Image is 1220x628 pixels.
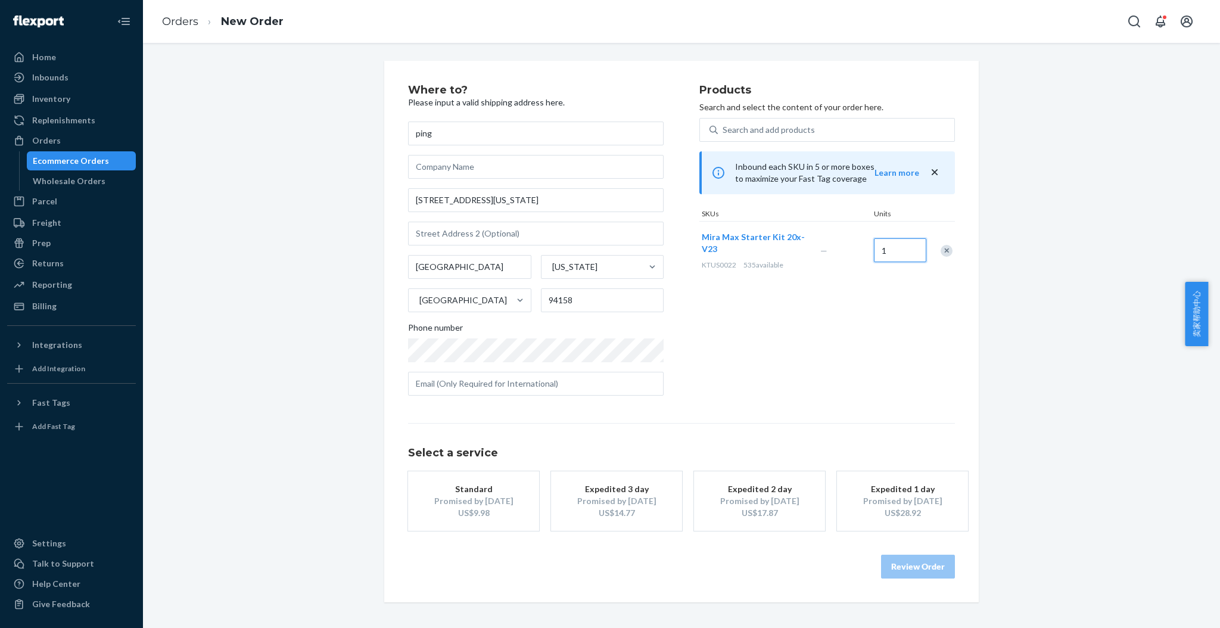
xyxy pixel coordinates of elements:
[32,257,64,269] div: Returns
[941,245,953,257] div: Remove Item
[569,495,664,507] div: Promised by [DATE]
[1149,10,1172,33] button: Open notifications
[551,471,682,531] button: Expedited 3 dayPromised by [DATE]US$14.77
[32,51,56,63] div: Home
[152,4,293,39] ol: breadcrumbs
[7,595,136,614] button: Give Feedback
[712,495,807,507] div: Promised by [DATE]
[32,114,95,126] div: Replenishments
[712,483,807,495] div: Expedited 2 day
[743,260,783,269] span: 535 available
[7,254,136,273] a: Returns
[7,335,136,355] button: Integrations
[418,294,419,306] input: [GEOGRAPHIC_DATA]
[7,192,136,211] a: Parcel
[7,393,136,412] button: Fast Tags
[408,122,664,145] input: First & Last Name
[32,300,57,312] div: Billing
[32,237,51,249] div: Prep
[7,111,136,130] a: Replenishments
[7,554,136,573] a: Talk to Support
[13,15,64,27] img: Flexport logo
[408,85,664,97] h2: Where to?
[27,172,136,191] a: Wholesale Orders
[7,359,136,378] a: Add Integration
[569,483,664,495] div: Expedited 3 day
[7,48,136,67] a: Home
[408,322,463,338] span: Phone number
[551,261,552,273] input: [US_STATE]
[7,213,136,232] a: Freight
[872,209,925,221] div: Units
[408,222,664,245] input: Street Address 2 (Optional)
[408,372,664,396] input: Email (Only Required for International)
[855,495,950,507] div: Promised by [DATE]
[699,85,955,97] h2: Products
[32,71,69,83] div: Inbounds
[820,245,827,256] span: —
[694,471,825,531] button: Expedited 2 dayPromised by [DATE]US$17.87
[408,255,531,279] input: City
[7,534,136,553] a: Settings
[32,397,70,409] div: Fast Tags
[837,471,968,531] button: Expedited 1 dayPromised by [DATE]US$28.92
[426,507,521,519] div: US$9.98
[7,89,136,108] a: Inventory
[419,294,507,306] div: [GEOGRAPHIC_DATA]
[32,363,85,374] div: Add Integration
[881,555,955,579] button: Review Order
[7,234,136,253] a: Prep
[874,167,919,179] button: Learn more
[702,231,806,255] button: Mira Max Starter Kit 20x-V23
[426,483,521,495] div: Standard
[32,339,82,351] div: Integrations
[855,507,950,519] div: US$28.92
[32,279,72,291] div: Reporting
[408,155,664,179] input: Company Name
[32,421,75,431] div: Add Fast Tag
[32,558,94,570] div: Talk to Support
[112,10,136,33] button: Close Navigation
[712,507,807,519] div: US$17.87
[855,483,950,495] div: Expedited 1 day
[702,232,805,254] span: Mira Max Starter Kit 20x-V23
[32,93,70,105] div: Inventory
[7,574,136,593] a: Help Center
[32,578,80,590] div: Help Center
[7,297,136,316] a: Billing
[699,151,955,194] div: Inbound each SKU in 5 or more boxes to maximize your Fast Tag coverage
[33,175,105,187] div: Wholesale Orders
[7,417,136,436] a: Add Fast Tag
[33,155,109,167] div: Ecommerce Orders
[32,537,66,549] div: Settings
[699,101,955,113] p: Search and select the content of your order here.
[27,151,136,170] a: Ecommerce Orders
[7,275,136,294] a: Reporting
[408,97,664,108] p: Please input a valid shipping address here.
[32,135,61,147] div: Orders
[541,288,664,312] input: ZIP Code
[32,195,57,207] div: Parcel
[7,131,136,150] a: Orders
[569,507,664,519] div: US$14.77
[221,15,284,28] a: New Order
[1175,10,1199,33] button: Open account menu
[1122,10,1146,33] button: Open Search Box
[32,598,90,610] div: Give Feedback
[874,238,926,262] input: Quantity
[929,166,941,179] button: close
[1185,282,1208,346] button: 卖家帮助中心
[552,261,597,273] div: [US_STATE]
[723,124,815,136] div: Search and add products
[162,15,198,28] a: Orders
[426,495,521,507] div: Promised by [DATE]
[699,209,872,221] div: SKUs
[408,188,664,212] input: Street Address
[32,217,61,229] div: Freight
[7,68,136,87] a: Inbounds
[408,447,955,459] h1: Select a service
[702,260,736,269] span: KTUS0022
[408,471,539,531] button: StandardPromised by [DATE]US$9.98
